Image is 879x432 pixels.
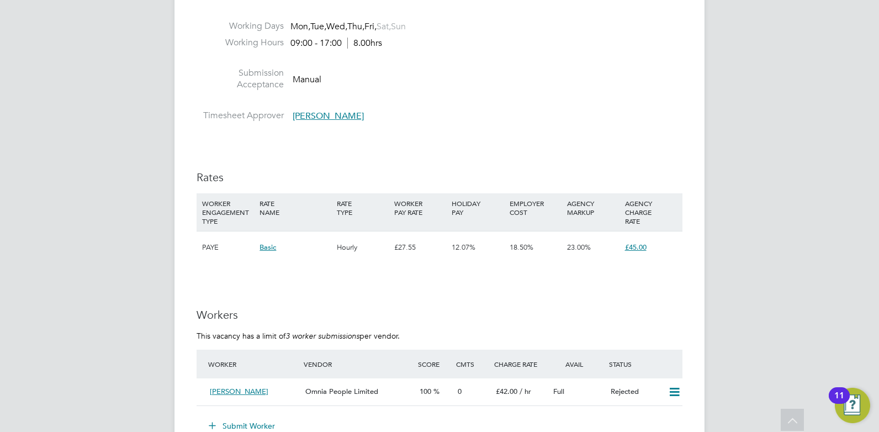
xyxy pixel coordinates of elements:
span: Wed, [326,21,347,32]
button: Open Resource Center, 11 new notifications [835,388,870,423]
span: 18.50% [510,243,533,252]
em: 3 worker submissions [285,331,359,341]
div: RATE TYPE [334,193,391,222]
span: 0 [458,387,462,396]
div: Cmts [453,354,491,374]
span: £45.00 [625,243,647,252]
span: 8.00hrs [347,38,382,49]
span: Mon, [290,21,310,32]
p: This vacancy has a limit of per vendor. [197,331,682,341]
span: Sun [391,21,406,32]
div: WORKER PAY RATE [391,193,449,222]
span: Thu, [347,21,364,32]
div: Rejected [606,383,664,401]
span: Sat, [377,21,391,32]
span: Basic [260,243,276,252]
div: AGENCY CHARGE RATE [622,193,680,231]
div: WORKER ENGAGEMENT TYPE [199,193,257,231]
div: Worker [205,354,301,374]
div: Charge Rate [491,354,549,374]
label: Working Hours [197,37,284,49]
div: PAYE [199,231,257,264]
span: Fri, [364,21,377,32]
div: Score [415,354,453,374]
h3: Rates [197,170,682,185]
div: Vendor [301,354,415,374]
div: 09:00 - 17:00 [290,38,382,49]
span: Omnia People Limited [305,387,378,396]
span: Manual [293,74,321,85]
div: EMPLOYER COST [507,193,564,222]
span: Full [553,387,564,396]
div: Status [606,354,682,374]
div: £27.55 [391,231,449,264]
div: AGENCY MARKUP [564,193,622,222]
span: Tue, [310,21,326,32]
div: Hourly [334,231,391,264]
span: [PERSON_NAME] [210,387,268,396]
span: 100 [420,387,431,396]
div: 11 [834,396,844,410]
span: [PERSON_NAME] [293,110,364,122]
h3: Workers [197,308,682,322]
span: 12.07% [452,243,475,252]
div: Avail [549,354,606,374]
label: Submission Acceptance [197,67,284,91]
label: Timesheet Approver [197,110,284,122]
div: RATE NAME [257,193,333,222]
div: HOLIDAY PAY [449,193,506,222]
span: £42.00 [496,387,517,396]
span: 23.00% [567,243,591,252]
span: / hr [520,387,531,396]
label: Working Days [197,20,284,32]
